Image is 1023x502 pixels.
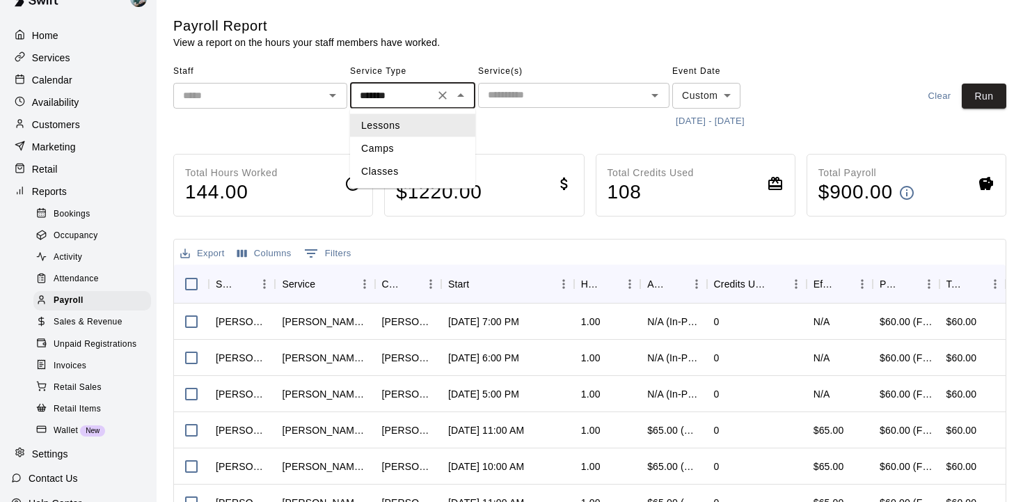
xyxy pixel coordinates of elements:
span: Unpaid Registrations [54,338,136,352]
a: WalletNew [33,420,157,441]
a: Invoices [33,355,157,377]
div: Credits Used [707,265,807,304]
a: Activity [33,247,157,269]
span: Payroll [54,294,84,308]
button: Menu [354,274,375,295]
div: Total Pay [939,265,1006,304]
h5: Payroll Report [173,17,440,36]
button: Open [645,86,665,105]
div: Lindsey Sorensen [382,423,434,437]
button: Sort [600,274,619,294]
div: Pay Rate [880,265,898,304]
div: $60.00 [946,351,977,365]
button: Close [451,86,470,105]
a: Payroll [33,290,157,312]
div: Retail Items [33,400,151,419]
button: Menu [919,274,939,295]
a: Retail Sales [33,377,157,398]
a: Availability [11,92,145,113]
div: Calendar [11,70,145,91]
div: $60.00 [946,423,977,437]
div: Sep 15, 2025, 7:00 PM [448,315,519,329]
div: Reece Blay [216,460,268,473]
div: Custom [672,83,740,109]
span: Bookings [54,207,90,221]
a: Reports [11,181,145,202]
span: Occupancy [54,229,98,243]
div: Reece Blay - Hitting (60 Minutes) [282,460,367,473]
p: Contact Us [29,471,78,485]
div: Staff [216,265,235,304]
div: Billy Sanders [382,351,434,365]
div: Customer [382,265,401,304]
div: 0 [714,315,720,329]
a: Marketing [11,136,145,157]
span: Event Date [672,61,794,83]
p: Reports [32,185,67,198]
div: 1.00 [581,387,601,401]
div: Hours [574,265,640,304]
p: Total Payroll [818,166,915,180]
div: WalletNew [33,421,151,441]
button: [DATE] - [DATE] [672,111,748,132]
div: N/A (In-Person) [647,351,699,365]
div: Invoices [33,356,151,376]
div: Reece Blay [216,315,268,329]
p: Total Hours Worked [185,166,278,180]
div: Sep 15, 2025, 6:00 PM [448,351,519,365]
div: Melissa Acquazzino [382,387,434,401]
a: Services [11,47,145,68]
p: Retail [32,162,58,176]
div: Reece Blay - Hitting (60 Minutes) [282,423,367,437]
button: Menu [254,274,275,295]
span: Attendance [54,272,99,286]
button: Sort [401,274,420,294]
button: Menu [786,274,807,295]
div: Attendance [33,269,151,289]
div: 1.00 [581,351,601,365]
span: Activity [54,251,82,265]
div: 0 [714,460,720,473]
div: Customer [375,265,441,304]
div: 1.00 [581,315,601,329]
div: Effective Price [807,265,873,304]
div: $60.00 [946,315,977,329]
div: Occupancy [33,226,151,246]
a: Settings [11,444,145,464]
button: Menu [619,274,640,295]
span: Staff [173,61,347,83]
p: Customers [32,118,80,132]
button: Menu [985,274,1006,295]
div: 1.00 [581,460,601,473]
div: Activity [33,248,151,267]
div: $60.00 [946,387,977,401]
div: Sep 14, 2025, 10:00 AM [448,460,524,473]
span: Retail Items [54,402,101,416]
div: Home [11,25,145,46]
div: Stephanie Hofmann [382,460,434,473]
a: Customers [11,114,145,135]
button: Sort [667,274,686,294]
div: Reece Blay - Hitting (60 Minutes) [282,315,367,329]
div: $65.00 (Card) [647,460,699,473]
div: Credits Used [714,265,766,304]
button: Run [962,84,1006,109]
a: Unpaid Registrations [33,334,157,355]
span: New [80,427,105,434]
div: 0 [714,351,720,365]
p: Marketing [32,140,76,154]
a: Bookings [33,203,157,225]
div: Total Pay [946,265,965,304]
div: Retail Sales [33,378,151,398]
div: Sep 14, 2025, 11:00 AM [448,423,524,437]
div: N/A [807,376,873,412]
p: Settings [32,447,68,461]
button: Sort [469,274,489,294]
p: Home [32,29,58,42]
button: Select columns [234,243,295,265]
button: Export [177,243,228,265]
div: $65.00 (Card) [647,423,699,437]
